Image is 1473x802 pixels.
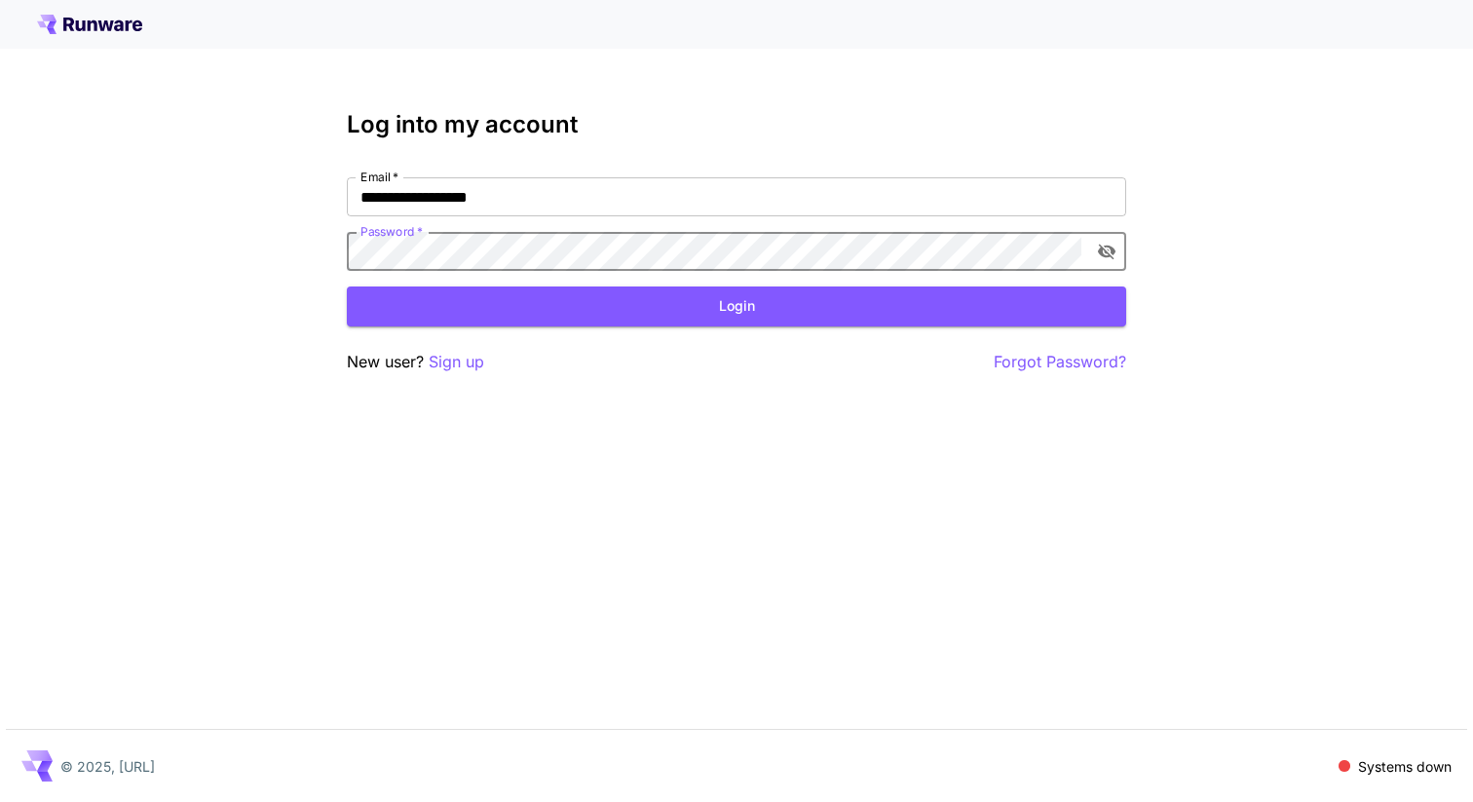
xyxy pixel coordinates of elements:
label: Password [360,223,423,240]
button: Forgot Password? [994,350,1126,374]
button: Sign up [429,350,484,374]
p: New user? [347,350,484,374]
p: Systems down [1358,756,1452,777]
label: Email [360,169,398,185]
button: Login [347,286,1126,326]
button: toggle password visibility [1089,234,1124,269]
h3: Log into my account [347,111,1126,138]
p: © 2025, [URL] [60,756,155,777]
